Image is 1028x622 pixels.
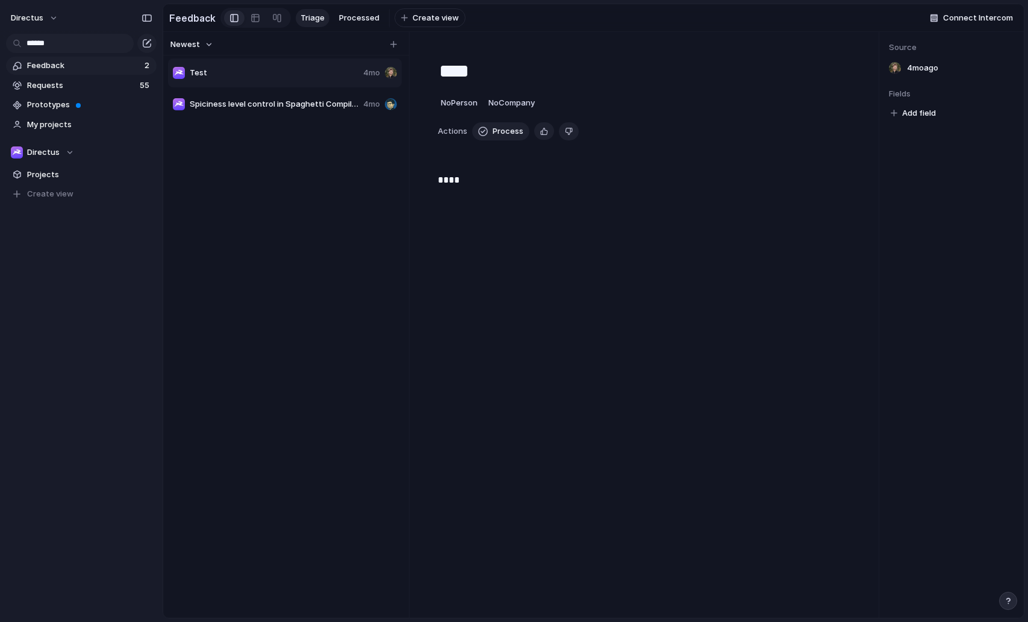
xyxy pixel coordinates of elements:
button: Connect Intercom [925,9,1018,27]
button: Create view [6,185,157,203]
span: No Person [441,98,478,107]
span: My projects [27,119,152,131]
span: 4mo ago [907,62,938,74]
span: Prototypes [27,99,152,111]
span: Add field [902,107,936,119]
span: Directus [27,146,60,159]
a: Processed [334,9,384,27]
span: 55 [140,80,152,92]
span: Actions [438,125,467,137]
span: Newest [170,39,200,51]
button: Create view [394,8,466,28]
a: My projects [6,116,157,134]
button: Directus [6,143,157,162]
a: Prototypes [6,96,157,114]
span: No Company [488,98,535,107]
h2: Feedback [169,11,216,25]
a: Requests55 [6,77,157,95]
button: Newest [169,37,215,52]
button: Process [472,122,529,140]
span: directus [11,12,43,24]
button: NoPerson [438,93,481,113]
span: Connect Intercom [943,12,1013,24]
span: Process [493,125,523,137]
span: 2 [145,60,152,72]
span: 4mo [363,98,380,110]
button: Add field [889,105,938,121]
span: Create view [413,12,459,24]
a: Feedback2 [6,57,157,75]
span: Triage [301,12,325,24]
span: Processed [339,12,379,24]
button: directus [5,8,64,28]
span: Projects [27,169,152,181]
span: Test [190,67,358,79]
span: 4mo [363,67,380,79]
span: Feedback [27,60,141,72]
span: Create view [27,188,73,200]
button: NoCompany [485,93,538,113]
span: Requests [27,80,136,92]
span: Source [889,42,1014,54]
span: Spiciness level control in Spaghetti Compiler [190,98,358,110]
a: Triage [296,9,329,27]
a: Projects [6,166,157,184]
button: Delete [559,122,579,140]
span: Fields [889,88,1014,100]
